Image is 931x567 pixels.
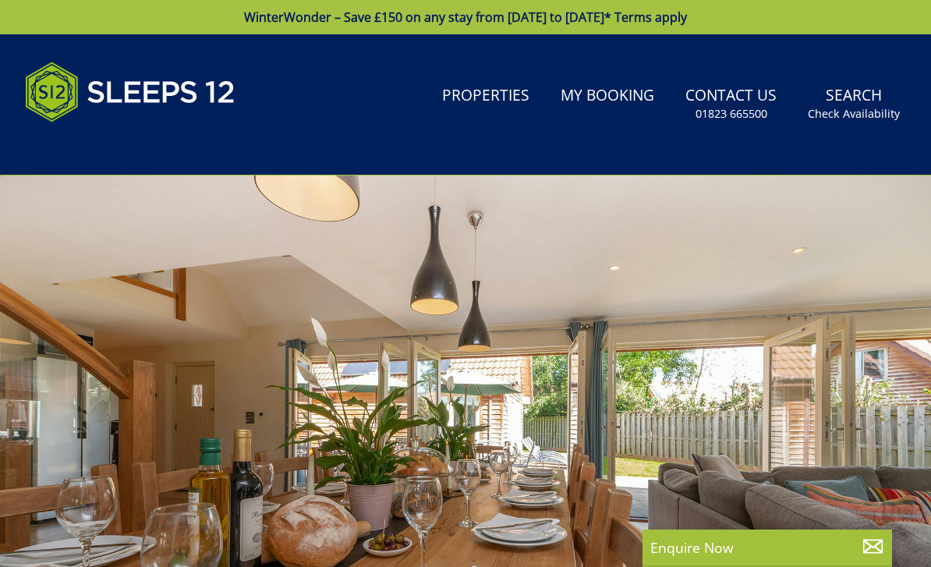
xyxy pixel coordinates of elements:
a: My Booking [554,79,660,114]
p: Enquire Now [650,537,884,558]
a: SearchCheck Availability [802,79,906,129]
a: Properties [436,79,536,114]
iframe: Customer reviews powered by Trustpilot [17,140,181,154]
a: Contact Us01823 665500 [679,79,783,129]
img: Sleeps 12 [25,53,235,131]
small: Check Availability [808,106,900,122]
small: 01823 665500 [696,106,767,122]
